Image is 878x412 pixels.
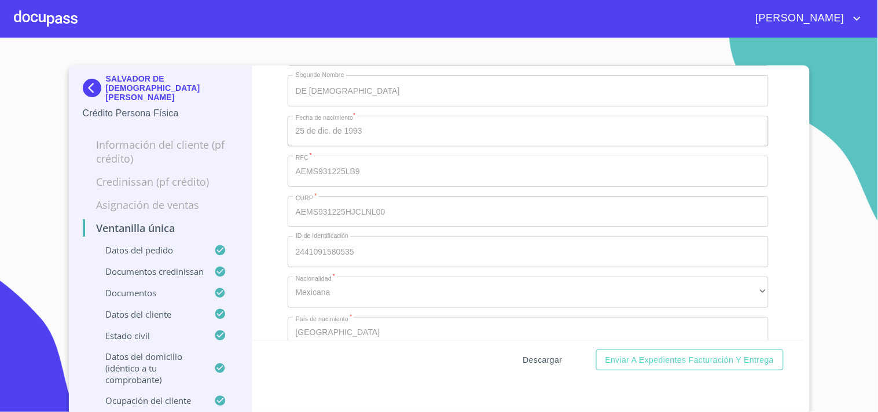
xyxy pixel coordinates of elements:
p: Ocupación del Cliente [83,395,215,406]
p: Datos del domicilio (idéntico a tu comprobante) [83,351,215,385]
span: [PERSON_NAME] [747,9,850,28]
div: Mexicana [288,277,769,308]
p: Estado civil [83,330,215,341]
div: SALVADOR DE [DEMOGRAPHIC_DATA][PERSON_NAME] [83,74,238,106]
button: account of current user [747,9,864,28]
p: Información del cliente (PF crédito) [83,138,238,165]
p: SALVADOR DE [DEMOGRAPHIC_DATA][PERSON_NAME] [106,74,238,102]
p: Crédito Persona Física [83,106,238,120]
span: Enviar a Expedientes Facturación y Entrega [605,353,774,367]
p: Asignación de Ventas [83,198,238,212]
p: Datos del pedido [83,244,215,256]
button: Descargar [519,350,567,371]
p: Documentos [83,287,215,299]
p: Credinissan (PF crédito) [83,175,238,189]
p: Datos del cliente [83,308,215,320]
img: Docupass spot blue [83,79,106,97]
p: Documentos CrediNissan [83,266,215,277]
p: Ventanilla única [83,221,238,235]
span: Descargar [523,353,563,367]
button: Enviar a Expedientes Facturación y Entrega [596,350,784,371]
